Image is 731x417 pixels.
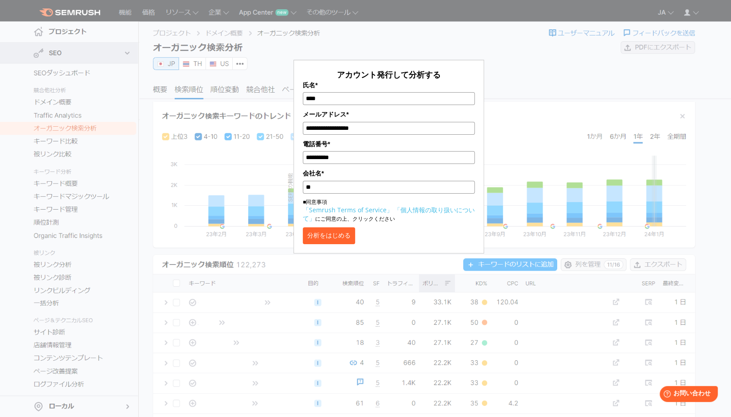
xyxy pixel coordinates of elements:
[337,69,441,80] span: アカウント発行して分析する
[652,382,721,407] iframe: Help widget launcher
[303,206,475,222] a: 「個人情報の取り扱いについて」
[303,139,475,149] label: 電話番号*
[303,227,355,244] button: 分析をはじめる
[303,109,475,119] label: メールアドレス*
[303,206,393,214] a: 「Semrush Terms of Service」
[303,198,475,223] p: ■同意事項 にご同意の上、クリックください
